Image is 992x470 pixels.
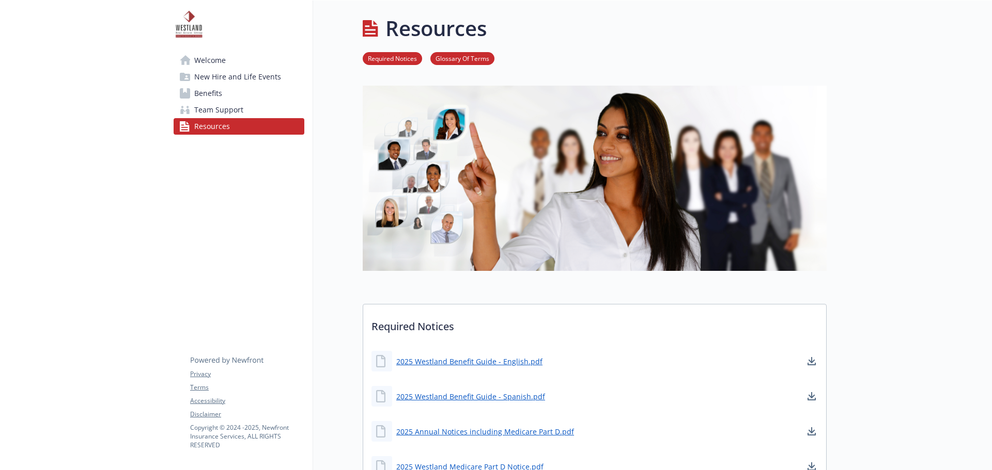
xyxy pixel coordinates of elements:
[174,85,304,102] a: Benefits
[194,102,243,118] span: Team Support
[174,69,304,85] a: New Hire and Life Events
[363,86,827,271] img: resources page banner
[396,426,574,437] a: 2025 Annual Notices including Medicare Part D.pdf
[174,102,304,118] a: Team Support
[805,390,818,402] a: download document
[805,425,818,437] a: download document
[396,356,542,367] a: 2025 Westland Benefit Guide - English.pdf
[190,423,304,449] p: Copyright © 2024 - 2025 , Newfront Insurance Services, ALL RIGHTS RESERVED
[430,53,494,63] a: Glossary Of Terms
[194,118,230,135] span: Resources
[174,52,304,69] a: Welcome
[805,355,818,367] a: download document
[194,52,226,69] span: Welcome
[174,118,304,135] a: Resources
[385,13,487,44] h1: Resources
[194,69,281,85] span: New Hire and Life Events
[190,369,304,379] a: Privacy
[190,396,304,406] a: Accessibility
[396,391,545,402] a: 2025 Westland Benefit Guide - Spanish.pdf
[363,304,826,343] p: Required Notices
[190,410,304,419] a: Disclaimer
[194,85,222,102] span: Benefits
[190,383,304,392] a: Terms
[363,53,422,63] a: Required Notices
